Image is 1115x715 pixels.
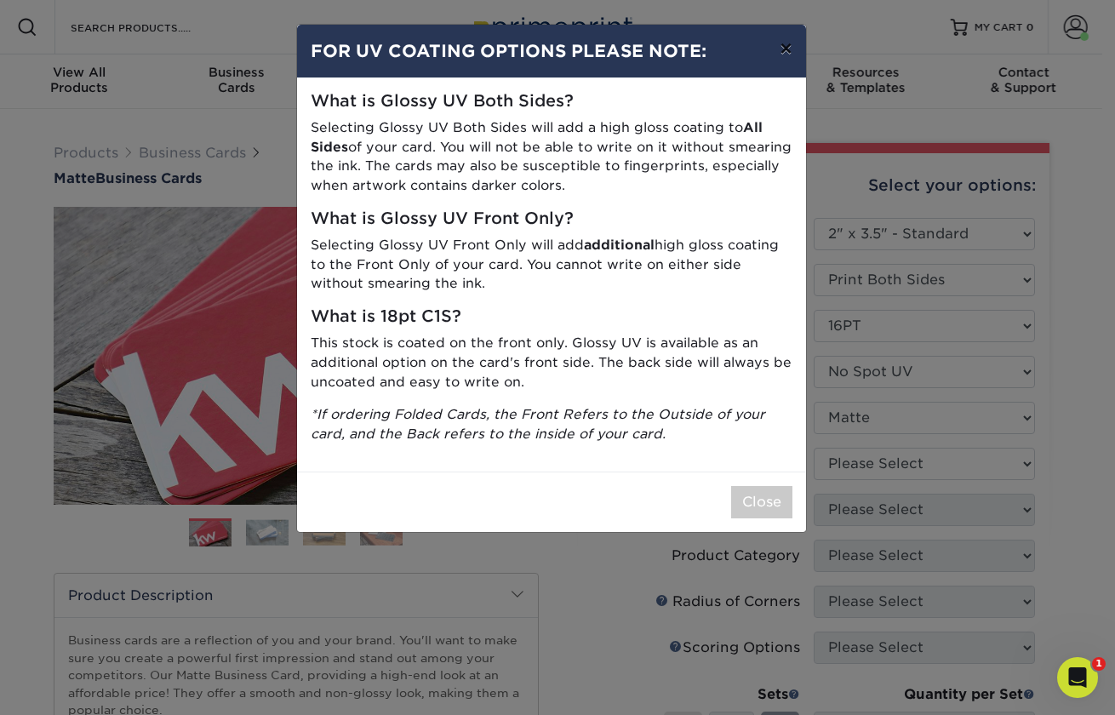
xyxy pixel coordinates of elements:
[311,236,792,294] p: Selecting Glossy UV Front Only will add high gloss coating to the Front Only of your card. You ca...
[311,209,792,229] h5: What is Glossy UV Front Only?
[311,118,792,196] p: Selecting Glossy UV Both Sides will add a high gloss coating to of your card. You will not be abl...
[731,486,792,518] button: Close
[311,334,792,392] p: This stock is coated on the front only. Glossy UV is available as an additional option on the car...
[311,406,765,442] i: *If ordering Folded Cards, the Front Refers to the Outside of your card, and the Back refers to t...
[584,237,655,253] strong: additional
[311,307,792,327] h5: What is 18pt C1S?
[1057,657,1098,698] iframe: Intercom live chat
[311,38,792,64] h4: FOR UV COATING OPTIONS PLEASE NOTE:
[311,119,763,155] strong: All Sides
[766,25,805,72] button: ×
[1092,657,1106,671] span: 1
[311,92,792,112] h5: What is Glossy UV Both Sides?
